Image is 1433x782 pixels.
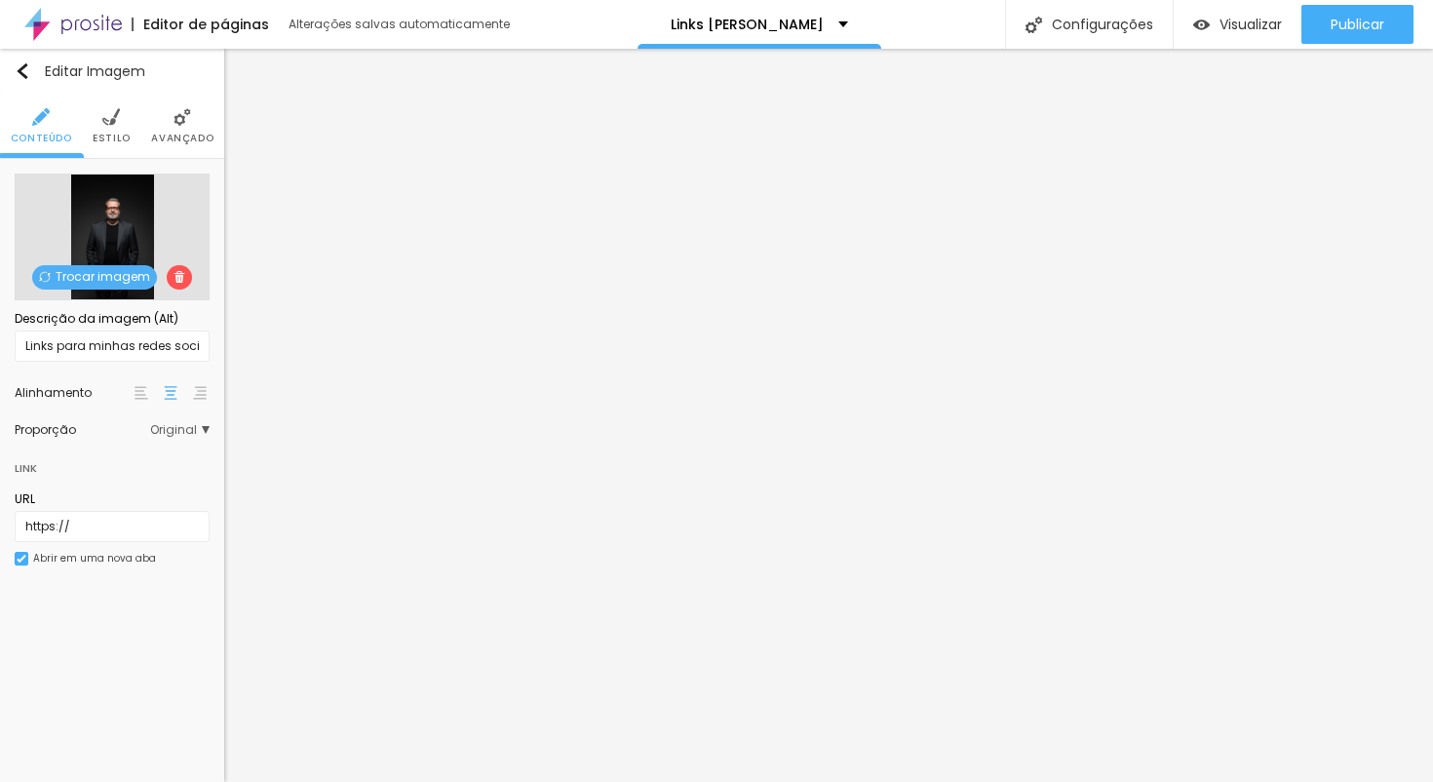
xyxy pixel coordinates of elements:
div: Link [15,457,37,479]
div: Editor de páginas [132,18,269,31]
img: view-1.svg [1193,17,1210,33]
div: Editar Imagem [15,63,145,79]
div: Abrir em uma nova aba [33,554,156,564]
span: Publicar [1331,17,1384,32]
span: Trocar imagem [32,265,157,290]
img: Icone [174,108,191,126]
img: Icone [15,63,30,79]
img: paragraph-center-align.svg [164,386,177,400]
img: paragraph-right-align.svg [193,386,207,400]
iframe: Editor [224,49,1433,782]
p: Links [PERSON_NAME] [671,18,824,31]
img: Icone [174,271,185,283]
button: Publicar [1301,5,1414,44]
img: paragraph-left-align.svg [135,386,148,400]
span: Avançado [151,134,213,143]
div: URL [15,490,210,508]
button: Visualizar [1174,5,1301,44]
span: Visualizar [1220,17,1282,32]
img: Icone [102,108,120,126]
div: Proporção [15,424,150,436]
img: Icone [17,554,26,564]
span: Original [150,424,210,436]
img: Icone [39,271,51,283]
div: Alterações salvas automaticamente [289,19,513,30]
div: Link [15,446,210,481]
img: Icone [1026,17,1042,33]
img: Icone [32,108,50,126]
span: Estilo [93,134,131,143]
div: Descrição da imagem (Alt) [15,310,210,328]
span: Conteúdo [11,134,72,143]
div: Alinhamento [15,387,132,399]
